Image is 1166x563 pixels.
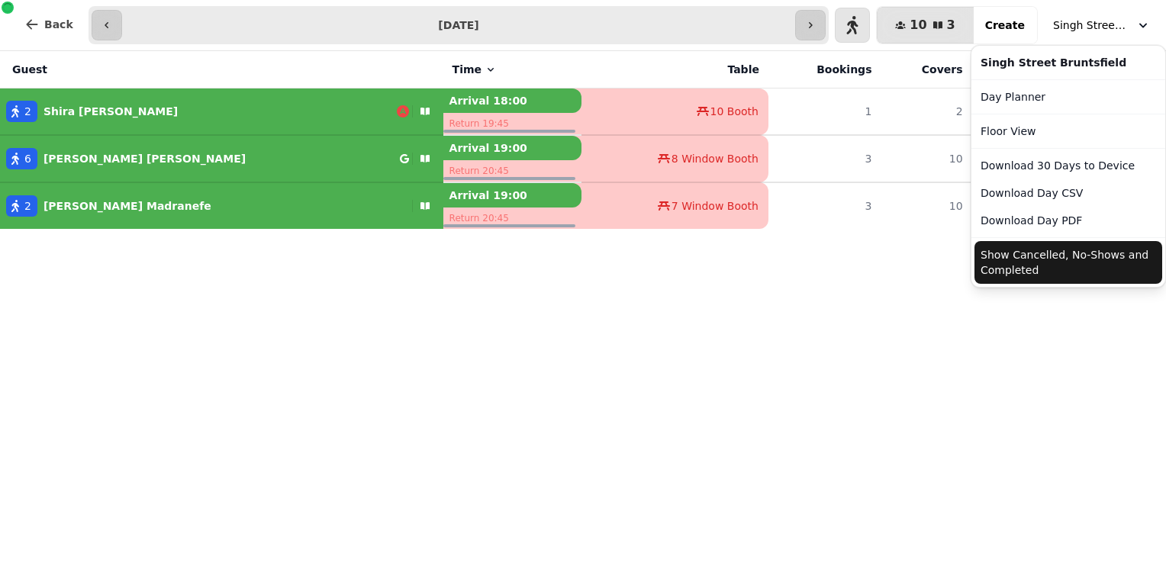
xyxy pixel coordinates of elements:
[974,179,1162,207] button: Download Day CSV
[971,45,1166,288] div: Singh Street Bruntsfield
[974,83,1162,111] a: Day Planner
[974,152,1162,179] button: Download 30 Days to Device
[974,241,1162,284] button: Show Cancelled, No-Shows and Completed
[974,49,1162,76] div: Singh Street Bruntsfield
[1044,11,1160,39] button: Singh Street Bruntsfield
[974,117,1162,145] a: Floor View
[974,207,1162,234] button: Download Day PDF
[1053,18,1129,33] span: Singh Street Bruntsfield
